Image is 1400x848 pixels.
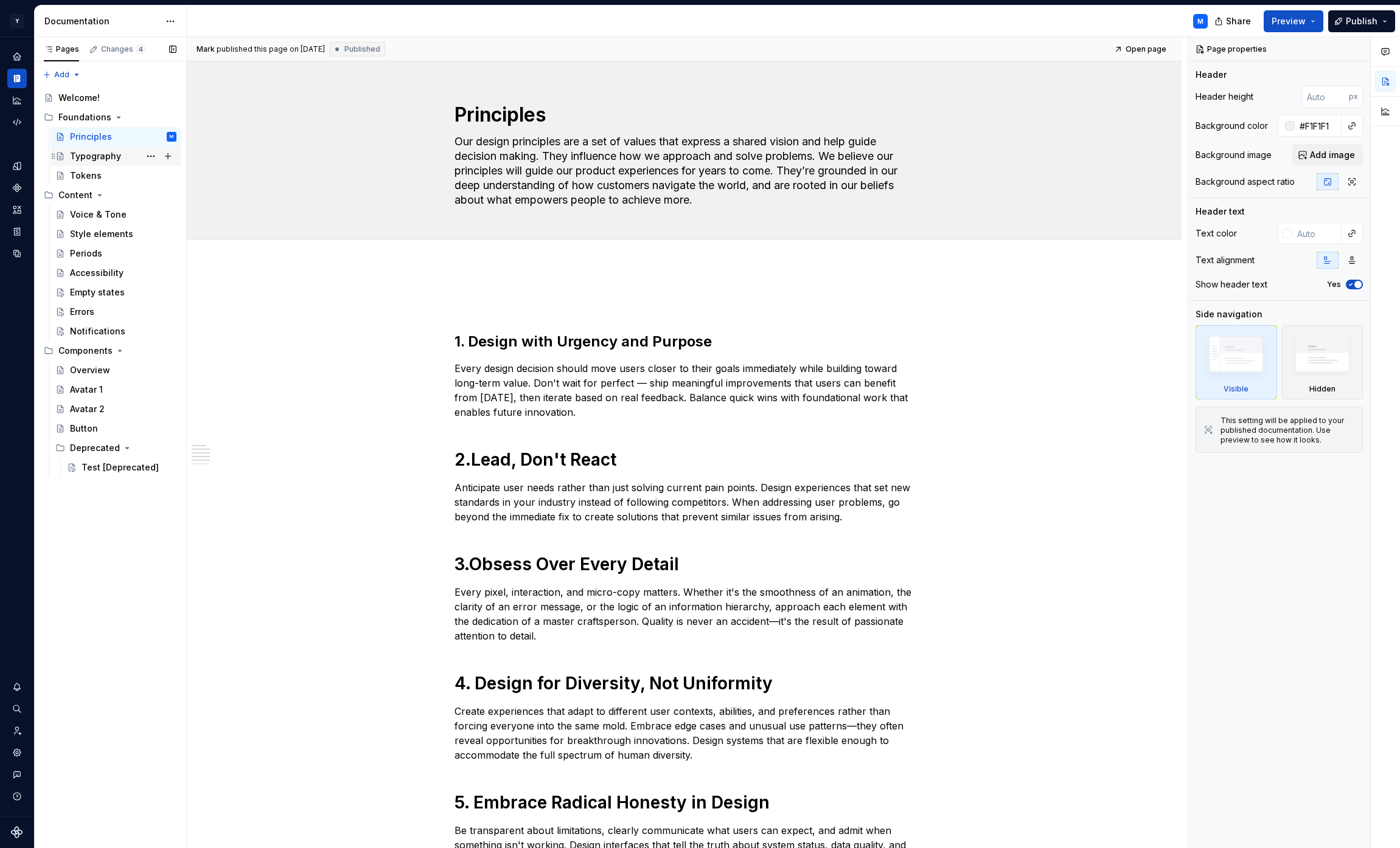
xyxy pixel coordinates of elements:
div: Foundations [58,111,111,123]
h1: 2. [454,449,914,471]
div: Text alignment [1196,254,1255,266]
div: Empty states [70,286,125,298]
button: Publish [1328,10,1395,32]
button: Preview [1264,10,1323,32]
div: Background image [1196,149,1272,161]
div: Avatar 2 [70,403,105,415]
div: Style elements [70,228,133,240]
span: Add image [1310,149,1355,161]
div: Foundations [39,108,181,127]
div: Welcome! [58,92,100,104]
a: Errors [50,302,181,322]
div: Components [39,341,181,360]
a: Assets [7,200,27,219]
a: Design tokens [7,156,27,176]
div: Tokens [70,170,102,182]
span: Share [1226,15,1251,27]
input: Auto [1295,115,1342,137]
a: Style elements [50,224,181,244]
div: Background color [1196,120,1268,132]
div: Pages [44,44,79,54]
div: Analytics [7,91,27,110]
a: Data sources [7,244,27,263]
div: M [1197,16,1203,26]
div: Test [Deprecated] [82,461,159,474]
span: Preview [1272,15,1306,27]
div: Visible [1196,325,1277,399]
span: Open page [1126,44,1166,54]
textarea: Our design principles are a set of values that express a shared vision and help guide decision ma... [452,132,912,210]
a: Test [Deprecated] [62,458,181,477]
div: Code automation [7,112,27,132]
span: Publish [1346,15,1377,27]
div: Y [10,14,24,29]
div: Button [70,422,98,435]
div: Typography [70,150,121,162]
a: Settings [7,743,27,762]
input: Auto [1302,86,1349,108]
a: Invite team [7,721,27,740]
button: Search ⌘K [7,699,27,719]
div: Documentation [7,69,27,88]
p: Anticipate user needs rather than just solving current pain points. Design experiences that set n... [454,480,914,524]
a: Tokens [50,166,181,185]
button: Share [1208,10,1259,32]
div: Voice & Tone [70,209,127,221]
a: Periods [50,244,181,263]
p: Create experiences that adapt to different user contexts, abilities, and preferences rather than ... [454,704,914,762]
div: Header text [1196,205,1245,218]
div: published this page on [DATE] [217,44,325,54]
a: Empty states [50,283,181,302]
a: Components [7,178,27,198]
div: Hidden [1309,384,1336,394]
a: Typography [50,147,181,166]
div: Principles [70,131,112,143]
a: Avatar 2 [50,399,181,419]
h1: 5. Embrace Radical Honesty in Design [454,791,914,813]
h1: 4. Design for Diversity, Not Uniformity [454,672,914,694]
div: Text color [1196,227,1237,240]
div: Show header text [1196,278,1267,291]
div: Errors [70,306,94,318]
div: Avatar 1 [70,384,103,396]
a: PrinciplesM [50,127,181,147]
label: Yes [1327,280,1341,289]
span: Mark [197,44,215,54]
p: Every design decision should move users closer to their goals immediately while building toward l... [454,361,914,419]
a: Welcome! [39,88,181,108]
a: Button [50,419,181,438]
div: Notifications [70,325,125,337]
button: Add image [1292,144,1363,166]
div: Overview [70,364,110,376]
div: Storybook stories [7,222,27,241]
a: Voice & Tone [50,205,181,224]
h1: 3. [454,553,914,575]
div: Background aspect ratio [1196,176,1295,188]
div: Side navigation [1196,308,1262,320]
div: Visible [1224,384,1249,394]
button: Add [39,66,85,83]
svg: Supernova Logo [11,826,23,838]
textarea: Principles [452,100,912,129]
span: Add [54,70,69,80]
div: Periods [70,247,102,260]
a: Overview [50,360,181,380]
div: Header [1196,69,1227,81]
span: 4 [136,44,145,54]
div: Notifications [7,677,27,697]
a: Open page [1110,41,1172,58]
div: This setting will be applied to your published documentation. Use preview to see how it looks. [1221,416,1355,445]
input: Auto [1292,222,1342,244]
a: Home [7,47,27,66]
button: Contact support [7,765,27,784]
